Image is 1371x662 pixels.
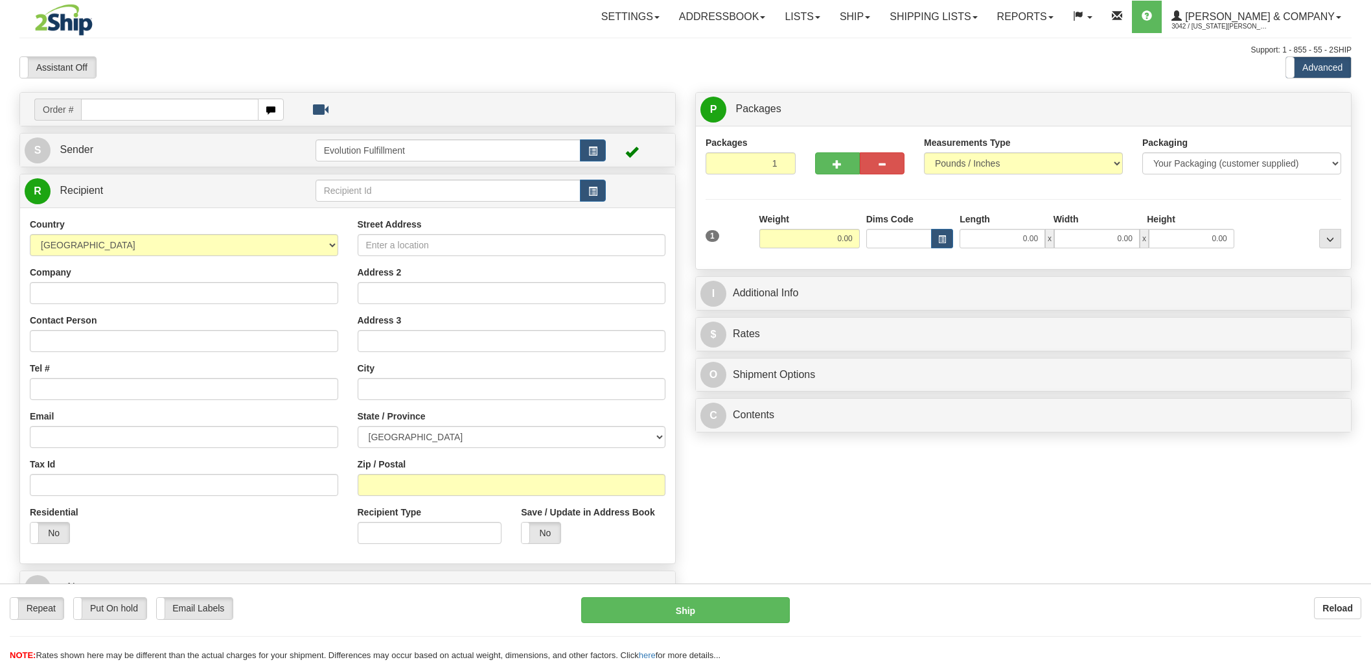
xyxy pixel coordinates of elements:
[25,574,671,601] a: @ eAlerts
[1341,265,1370,397] iframe: chat widget
[1045,229,1054,248] span: x
[30,362,50,375] label: Tel #
[60,582,92,593] span: eAlerts
[700,362,726,388] span: O
[358,362,374,375] label: City
[700,281,726,307] span: I
[30,218,65,231] label: Country
[30,410,54,423] label: Email
[924,136,1011,149] label: Measurements Type
[20,57,96,78] label: Assistant Off
[10,598,63,619] label: Repeat
[25,178,51,204] span: R
[30,458,55,471] label: Tax Id
[1319,229,1341,248] div: ...
[60,185,103,196] span: Recipient
[960,213,990,226] label: Length
[25,575,51,601] span: @
[1171,20,1269,33] span: 3042 / [US_STATE][PERSON_NAME]
[830,1,880,33] a: Ship
[987,1,1063,33] a: Reports
[700,96,1346,123] a: P Packages
[74,598,146,619] label: Put On hold
[521,506,654,519] label: Save / Update in Address Book
[358,458,406,471] label: Zip / Postal
[30,314,97,327] label: Contact Person
[775,1,829,33] a: Lists
[866,213,914,226] label: Dims Code
[700,321,1346,348] a: $Rates
[700,97,726,123] span: P
[1322,603,1353,613] b: Reload
[25,137,51,163] span: S
[1054,213,1079,226] label: Width
[1314,597,1361,619] button: Reload
[358,410,426,423] label: State / Province
[30,266,71,279] label: Company
[700,322,726,348] span: $
[358,314,402,327] label: Address 3
[706,136,748,149] label: Packages
[34,99,81,121] span: Order #
[522,523,560,543] label: No
[19,3,108,36] img: logo3042.jpg
[30,523,69,543] label: No
[60,144,93,155] span: Sender
[358,234,666,256] input: Enter a location
[25,137,316,163] a: S Sender
[735,103,781,114] span: Packages
[639,650,656,660] a: here
[157,598,233,619] label: Email Labels
[706,230,719,242] span: 1
[10,650,36,660] span: NOTE:
[358,506,422,519] label: Recipient Type
[1182,11,1335,22] span: [PERSON_NAME] & Company
[358,218,422,231] label: Street Address
[700,403,726,429] span: C
[316,139,581,161] input: Sender Id
[669,1,776,33] a: Addressbook
[700,362,1346,388] a: OShipment Options
[316,180,581,202] input: Recipient Id
[759,213,789,226] label: Weight
[19,45,1352,56] div: Support: 1 - 855 - 55 - 2SHIP
[25,178,283,204] a: R Recipient
[1140,229,1149,248] span: x
[700,280,1346,307] a: IAdditional Info
[592,1,669,33] a: Settings
[581,597,790,623] button: Ship
[1286,57,1351,78] label: Advanced
[1162,1,1351,33] a: [PERSON_NAME] & Company 3042 / [US_STATE][PERSON_NAME]
[1147,213,1175,226] label: Height
[700,402,1346,429] a: CContents
[30,506,78,519] label: Residential
[1142,136,1188,149] label: Packaging
[880,1,987,33] a: Shipping lists
[358,266,402,279] label: Address 2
